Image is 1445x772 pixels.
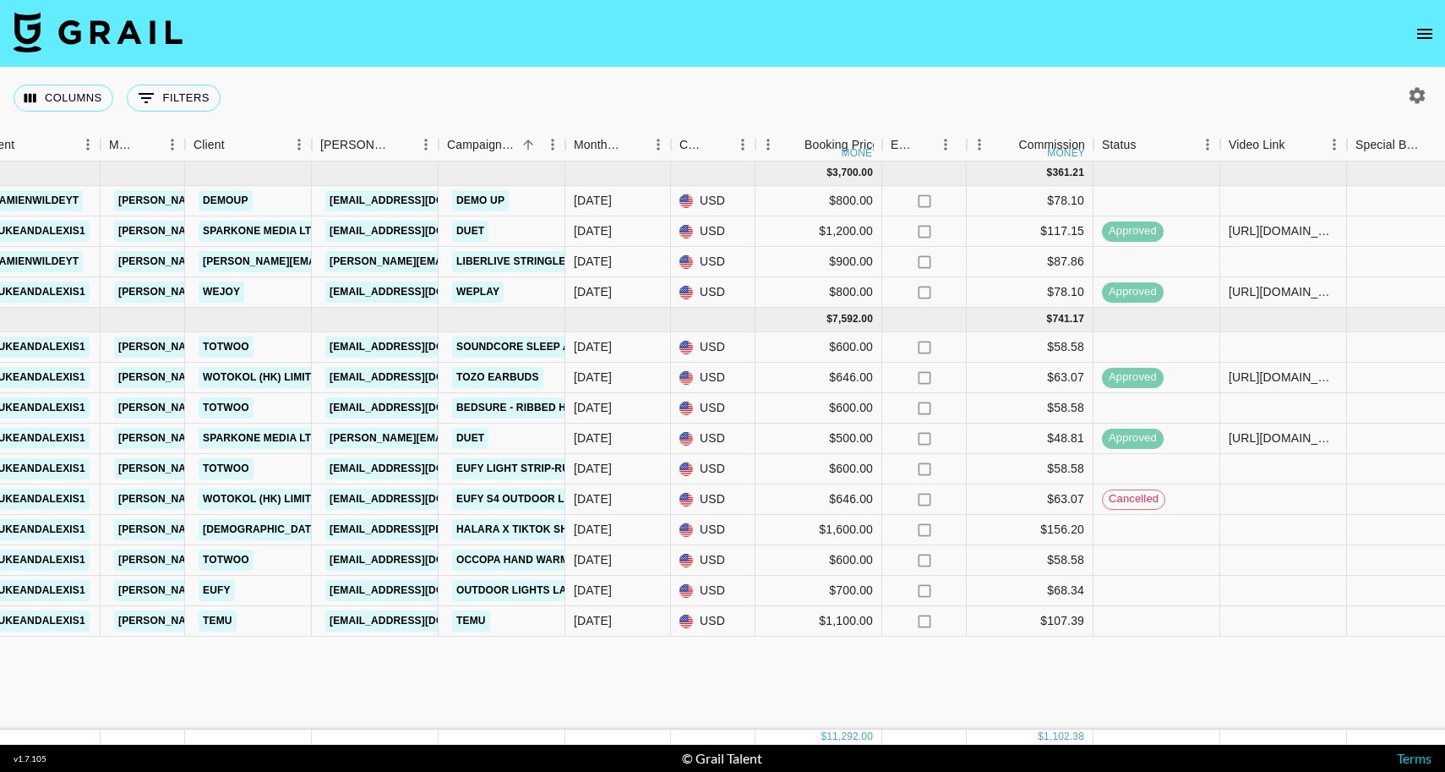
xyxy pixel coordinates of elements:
div: https://www.youtube.com/shorts/RSkbm2xHY1k [1229,283,1338,300]
a: Terms [1397,750,1431,766]
a: Temu [452,610,490,632]
button: Menu [646,132,671,157]
div: $600.00 [755,393,882,424]
div: USD [671,363,755,393]
div: USD [671,247,755,277]
div: $800.00 [755,186,882,216]
a: Bedsure - Ribbed Heated Blanket [452,397,657,419]
div: $600.00 [755,545,882,576]
button: Select columns [14,85,113,112]
button: Sort [914,133,938,156]
a: Outdoor Lights Launch [452,580,601,601]
div: USD [671,545,755,576]
div: Manager [109,129,136,162]
div: Currency [671,129,755,162]
a: [EMAIL_ADDRESS][DOMAIN_NAME] [325,489,515,510]
a: DemoUp [199,190,253,211]
div: Month Due [565,129,671,162]
div: $ [1047,166,1053,180]
div: 361.21 [1052,166,1084,180]
div: Sep '25 [574,612,612,629]
a: Duet [452,428,488,449]
div: $58.58 [967,393,1093,424]
div: Aug '25 [574,222,612,239]
button: Menu [286,132,312,157]
button: Menu [75,132,101,157]
div: Sep '25 [574,399,612,416]
button: Sort [622,133,646,156]
div: USD [671,424,755,454]
div: https://www.tiktok.com/@lukeandalexis1/video/7548589595953286414?_r=1&_t=ZT-8zccXdddJoD [1229,430,1338,446]
a: [PERSON_NAME][EMAIL_ADDRESS][DOMAIN_NAME] [114,190,390,211]
div: USD [671,332,755,363]
a: Eufy [199,580,235,601]
div: $ [826,312,832,326]
div: $1,600.00 [755,515,882,545]
a: Liberlive Stringless Guitare [452,251,632,272]
button: Menu [413,132,439,157]
a: SparkOne Media Ltd [199,428,323,449]
div: Aug '25 [574,192,612,209]
div: USD [671,515,755,545]
div: https://www.tiktok.com/@lukeandalexis1/video/7544903746640268557?_r=1&_t=ZP-8zLkZax5Ejv [1229,222,1338,239]
a: Totwoo [199,337,254,358]
div: v 1.7.105 [14,753,46,764]
div: money [1047,148,1085,158]
a: [EMAIL_ADDRESS][PERSON_NAME][DOMAIN_NAME] [325,519,601,540]
a: [PERSON_NAME][EMAIL_ADDRESS][DOMAIN_NAME] [325,428,601,449]
div: $ [1047,312,1053,326]
div: Sep '25 [574,369,612,386]
button: Sort [136,133,160,156]
button: Sort [390,133,413,156]
a: [PERSON_NAME][EMAIL_ADDRESS][DOMAIN_NAME] [114,519,390,540]
button: Sort [14,133,38,156]
div: USD [671,576,755,606]
div: [PERSON_NAME] [320,129,390,162]
div: $78.10 [967,277,1093,308]
div: $58.58 [967,545,1093,576]
button: Menu [160,132,185,157]
a: Temu [199,610,237,632]
a: eufy light strip-Ruby [452,458,588,479]
button: Sort [1137,133,1160,156]
div: $ [826,166,832,180]
div: USD [671,277,755,308]
a: [PERSON_NAME][EMAIL_ADDRESS][DOMAIN_NAME] [114,367,390,388]
div: $78.10 [967,186,1093,216]
div: $58.58 [967,454,1093,485]
div: Video Link [1229,129,1285,162]
div: $646.00 [755,485,882,515]
button: Menu [1195,132,1220,157]
div: Sep '25 [574,582,612,599]
div: 11,292.00 [826,730,873,744]
a: [DEMOGRAPHIC_DATA] [199,519,325,540]
a: [PERSON_NAME][EMAIL_ADDRESS][DOMAIN_NAME] [114,428,390,449]
div: USD [671,216,755,247]
div: $107.39 [967,606,1093,637]
a: [EMAIL_ADDRESS][DOMAIN_NAME] [325,367,515,388]
a: [PERSON_NAME][EMAIL_ADDRESS][DOMAIN_NAME] [114,221,390,242]
div: Sep '25 [574,521,612,538]
div: $500.00 [755,424,882,454]
a: [EMAIL_ADDRESS][DOMAIN_NAME] [325,550,515,571]
div: Expenses: Remove Commission? [891,129,914,162]
div: Sep '25 [574,430,612,446]
div: Aug '25 [574,253,612,270]
div: $48.81 [967,424,1093,454]
div: 3,700.00 [832,166,873,180]
button: open drawer [1408,17,1442,51]
div: Sep '25 [574,460,612,477]
a: [EMAIL_ADDRESS][DOMAIN_NAME] [325,580,515,601]
div: Sep '25 [574,490,612,507]
div: Sep '25 [574,551,612,568]
a: [PERSON_NAME][EMAIL_ADDRESS][DOMAIN_NAME] [114,550,390,571]
button: Sort [706,133,730,156]
button: Menu [1322,132,1347,157]
div: $ [821,730,826,744]
div: Manager [101,129,185,162]
div: Client [194,129,225,162]
a: [EMAIL_ADDRESS][DOMAIN_NAME] [325,610,515,632]
button: Menu [540,132,565,157]
div: © Grail Talent [682,750,762,767]
button: Sort [516,133,540,156]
